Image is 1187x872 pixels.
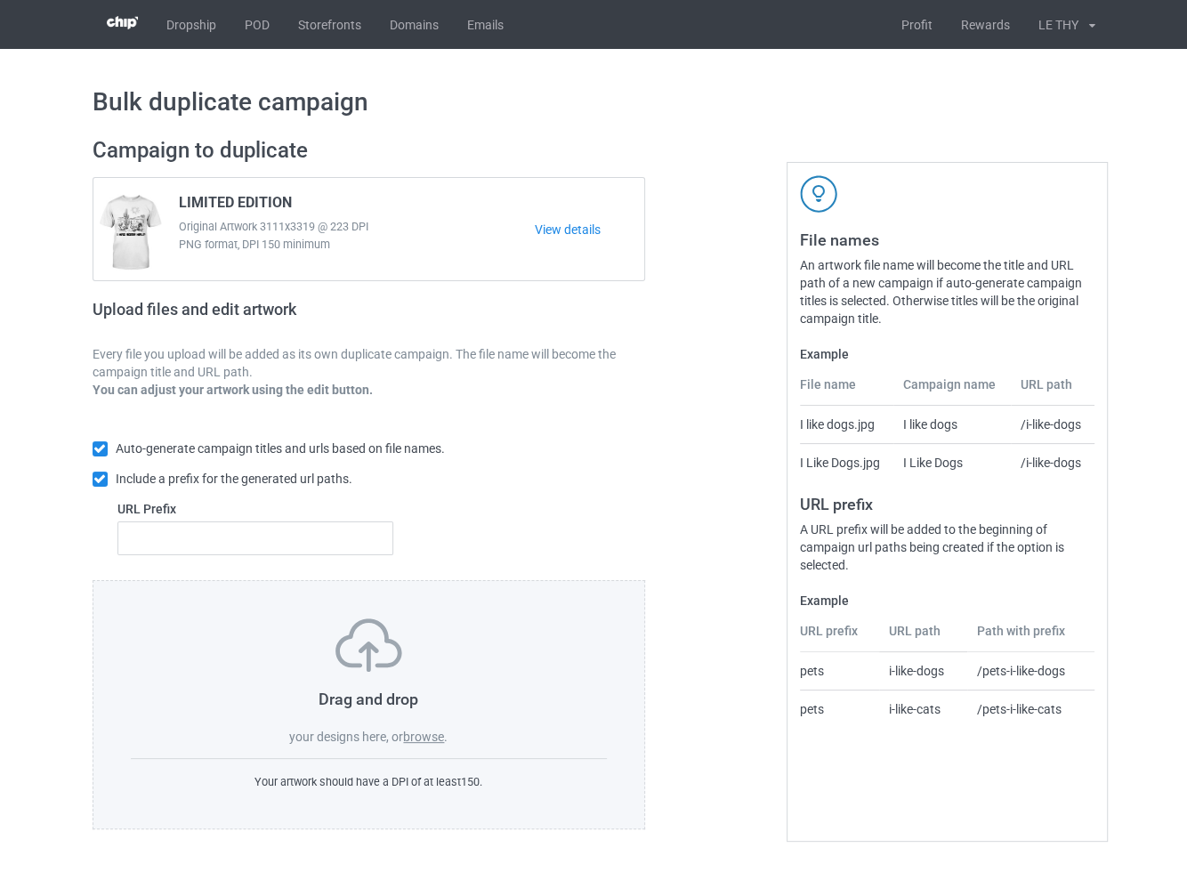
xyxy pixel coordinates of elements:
span: your designs here, or [289,730,403,744]
td: I Like Dogs.jpg [800,443,893,481]
span: PNG format, DPI 150 minimum [179,236,536,254]
label: Example [800,345,1094,363]
div: A URL prefix will be added to the beginning of campaign url paths being created if the option is ... [800,521,1094,574]
span: Original Artwork 3111x3319 @ 223 DPI [179,218,536,236]
td: /pets-i-like-cats [967,690,1094,728]
p: Every file you upload will be added as its own duplicate campaign. The file name will become the ... [93,345,646,381]
span: Include a prefix for the generated url paths. [115,472,351,486]
span: LIMITED EDITION [179,194,292,218]
th: Campaign name [893,375,1011,406]
th: URL path [879,622,967,652]
b: You can adjust your artwork using the edit button. [93,383,373,397]
img: 3d383065fc803cdd16c62507c020ddf8.png [107,16,138,29]
h1: Bulk duplicate campaign [93,86,1095,118]
span: Auto-generate campaign titles and urls based on file names. [115,441,444,456]
td: I like dogs [893,406,1011,443]
div: An artwork file name will become the title and URL path of a new campaign if auto-generate campai... [800,256,1094,327]
h3: File names [800,230,1094,250]
th: Path with prefix [967,622,1094,652]
td: i-like-dogs [879,652,967,690]
td: pets [800,652,880,690]
td: /i-like-dogs [1011,406,1094,443]
td: i-like-cats [879,690,967,728]
a: View details [535,221,644,238]
td: I Like Dogs [893,443,1011,481]
td: /pets-i-like-dogs [967,652,1094,690]
img: svg+xml;base64,PD94bWwgdmVyc2lvbj0iMS4wIiBlbmNvZGluZz0iVVRGLTgiPz4KPHN2ZyB3aWR0aD0iNDJweCIgaGVpZ2... [800,175,837,213]
h3: URL prefix [800,494,1094,514]
img: svg+xml;base64,PD94bWwgdmVyc2lvbj0iMS4wIiBlbmNvZGluZz0iVVRGLTgiPz4KPHN2ZyB3aWR0aD0iNzVweCIgaGVpZ2... [335,618,402,672]
th: URL path [1011,375,1094,406]
h2: Upload files and edit artwork [93,300,424,333]
td: pets [800,690,880,728]
h3: Drag and drop [131,689,608,709]
label: Example [800,592,1094,610]
td: /i-like-dogs [1011,443,1094,481]
span: . [444,730,448,744]
h2: Campaign to duplicate [93,137,646,165]
label: URL Prefix [117,500,394,518]
td: I like dogs.jpg [800,406,893,443]
label: browse [403,730,444,744]
span: Your artwork should have a DPI of at least 150 . [254,775,482,788]
th: File name [800,375,893,406]
th: URL prefix [800,622,880,652]
div: LE THY [1024,3,1078,47]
